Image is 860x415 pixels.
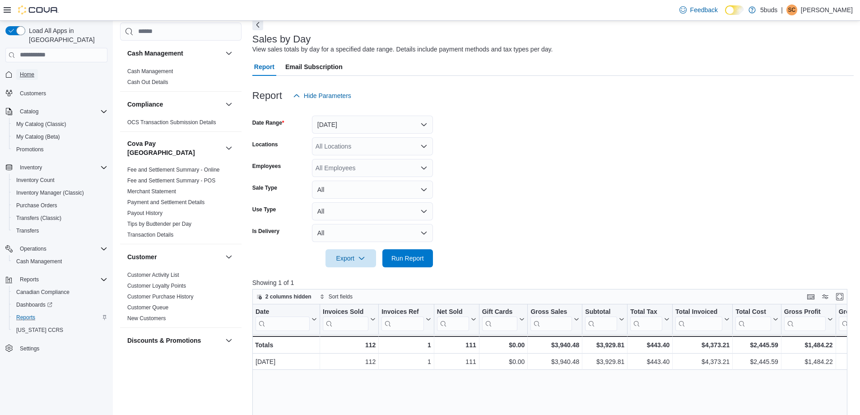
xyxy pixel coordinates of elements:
[16,258,62,265] span: Cash Management
[127,68,173,75] a: Cash Management
[312,181,433,199] button: All
[630,340,669,350] div: $443.40
[530,356,579,367] div: $3,940.48
[630,308,662,331] div: Total Tax
[127,315,166,322] span: New Customers
[13,119,70,130] a: My Catalog (Classic)
[127,188,176,195] span: Merchant Statement
[420,164,428,172] button: Open list of options
[16,301,52,308] span: Dashboards
[9,187,111,199] button: Inventory Manager (Classic)
[127,282,186,289] span: Customer Loyalty Points
[801,5,853,15] p: [PERSON_NAME]
[312,116,433,134] button: [DATE]
[482,340,525,350] div: $0.00
[760,5,777,15] p: 5buds
[675,308,730,331] button: Total Invoiced
[20,164,42,171] span: Inventory
[13,213,65,224] a: Transfers (Classic)
[735,308,778,331] button: Total Cost
[9,199,111,212] button: Purchase Orders
[256,308,317,331] button: Date
[9,224,111,237] button: Transfers
[784,308,826,317] div: Gross Profit
[735,340,778,350] div: $2,445.59
[127,177,215,184] a: Fee and Settlement Summary - POS
[16,274,107,285] span: Reports
[482,356,525,367] div: $0.00
[585,308,624,331] button: Subtotal
[127,167,220,173] a: Fee and Settlement Summary - Online
[127,221,191,227] a: Tips by Budtender per Day
[127,336,201,345] h3: Discounts & Promotions
[530,308,572,317] div: Gross Sales
[735,308,771,317] div: Total Cost
[316,291,356,302] button: Sort fields
[16,162,107,173] span: Inventory
[9,298,111,311] a: Dashboards
[675,356,730,367] div: $4,373.21
[223,143,234,154] button: Cova Pay [GEOGRAPHIC_DATA]
[9,286,111,298] button: Canadian Compliance
[16,69,38,80] a: Home
[2,342,111,355] button: Settings
[530,340,579,350] div: $3,940.48
[13,200,61,211] a: Purchase Orders
[482,308,525,331] button: Gift Cards
[265,293,311,300] span: 2 columns hidden
[820,291,831,302] button: Display options
[16,343,107,354] span: Settings
[312,224,433,242] button: All
[13,175,107,186] span: Inventory Count
[25,26,107,44] span: Load All Apps in [GEOGRAPHIC_DATA]
[16,146,44,153] span: Promotions
[127,272,179,278] a: Customer Activity List
[13,299,107,310] span: Dashboards
[223,252,234,262] button: Customer
[20,245,46,252] span: Operations
[127,336,222,345] button: Discounts & Promotions
[223,335,234,346] button: Discounts & Promotions
[312,202,433,220] button: All
[127,139,222,157] h3: Cova Pay [GEOGRAPHIC_DATA]
[784,340,833,350] div: $1,484.22
[13,312,107,323] span: Reports
[127,271,179,279] span: Customer Activity List
[9,255,111,268] button: Cash Management
[16,87,107,98] span: Customers
[13,175,58,186] a: Inventory Count
[16,274,42,285] button: Reports
[252,163,281,170] label: Employees
[13,287,107,298] span: Canadian Compliance
[9,118,111,131] button: My Catalog (Classic)
[16,177,55,184] span: Inventory Count
[252,206,276,213] label: Use Type
[16,343,43,354] a: Settings
[9,311,111,324] button: Reports
[256,356,317,367] div: [DATE]
[2,105,111,118] button: Catalog
[127,199,205,205] a: Payment and Settlement Details
[16,189,84,196] span: Inventory Manager (Classic)
[127,293,194,300] span: Customer Purchase History
[13,312,39,323] a: Reports
[127,79,168,86] span: Cash Out Details
[252,184,277,191] label: Sale Type
[5,64,107,378] nav: Complex example
[13,119,107,130] span: My Catalog (Classic)
[120,117,242,131] div: Compliance
[120,164,242,244] div: Cova Pay [GEOGRAPHIC_DATA]
[127,119,216,126] a: OCS Transaction Submission Details
[120,66,242,91] div: Cash Management
[381,340,431,350] div: 1
[381,308,423,317] div: Invoices Ref
[13,131,64,142] a: My Catalog (Beta)
[256,308,310,317] div: Date
[254,58,274,76] span: Report
[2,242,111,255] button: Operations
[20,90,46,97] span: Customers
[20,345,39,352] span: Settings
[9,212,111,224] button: Transfers (Classic)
